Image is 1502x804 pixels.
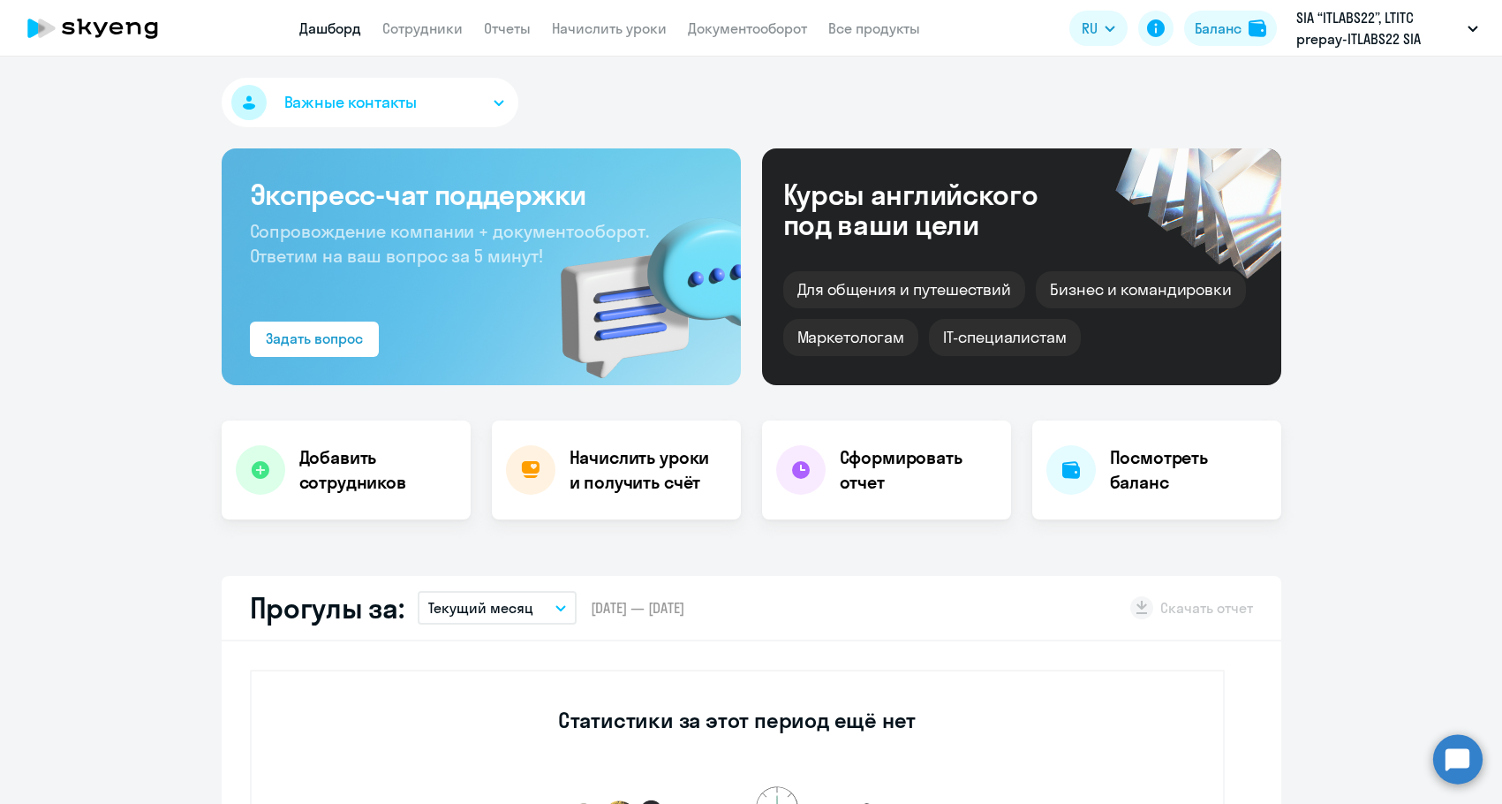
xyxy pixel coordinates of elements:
button: RU [1069,11,1128,46]
div: Задать вопрос [266,328,363,349]
a: Документооборот [688,19,807,37]
h3: Экспресс-чат поддержки [250,177,713,212]
div: Бизнес и командировки [1036,271,1246,308]
a: Дашборд [299,19,361,37]
a: Отчеты [484,19,531,37]
h4: Сформировать отчет [840,445,997,495]
span: RU [1082,18,1098,39]
a: Все продукты [828,19,920,37]
p: Текущий месяц [428,597,533,618]
button: Задать вопрос [250,322,379,357]
h4: Добавить сотрудников [299,445,457,495]
h3: Статистики за этот период ещё нет [558,706,916,734]
span: Сопровождение компании + документооборот. Ответим на ваш вопрос за 5 минут! [250,220,649,267]
button: SIA “ITLABS22”, LTITC prepay-ITLABS22 SIA [1287,7,1487,49]
div: Для общения и путешествий [783,271,1026,308]
button: Текущий месяц [418,591,577,625]
span: [DATE] — [DATE] [591,598,684,618]
p: SIA “ITLABS22”, LTITC prepay-ITLABS22 SIA [1296,7,1460,49]
div: Курсы английского под ваши цели [783,179,1085,239]
a: Начислить уроки [552,19,667,37]
h2: Прогулы за: [250,590,404,626]
div: Баланс [1195,18,1242,39]
span: Важные контакты [284,91,417,114]
button: Балансbalance [1184,11,1277,46]
div: Маркетологам [783,319,918,356]
img: bg-img [535,186,741,385]
h4: Посмотреть баланс [1110,445,1267,495]
button: Важные контакты [222,78,518,127]
a: Сотрудники [382,19,463,37]
img: balance [1249,19,1266,37]
div: IT-специалистам [929,319,1081,356]
h4: Начислить уроки и получить счёт [570,445,723,495]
